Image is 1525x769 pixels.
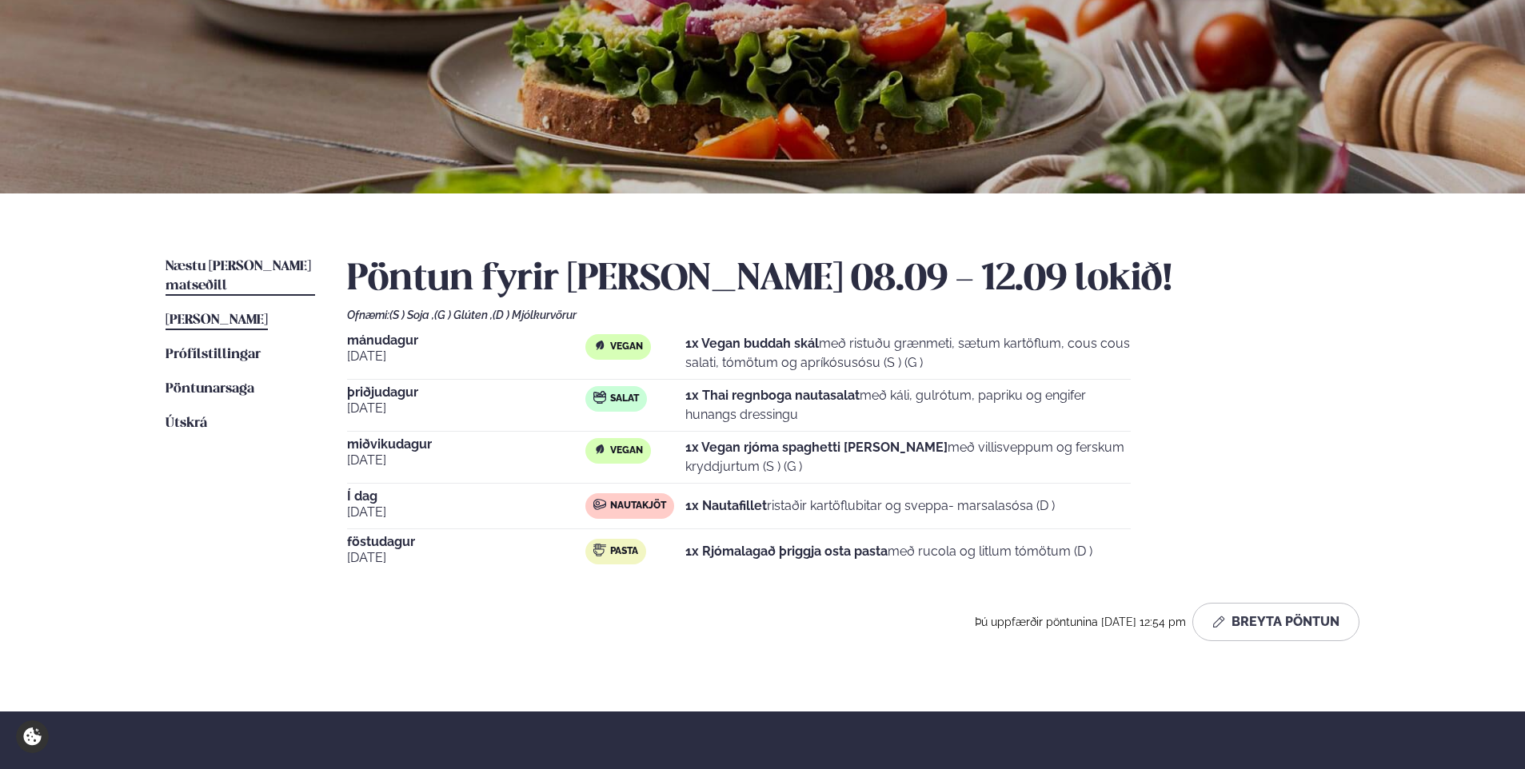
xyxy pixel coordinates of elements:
a: Pöntunarsaga [166,380,254,399]
span: Nautakjöt [610,500,666,512]
span: (S ) Soja , [389,309,434,321]
span: Salat [610,392,639,405]
span: föstudagur [347,536,585,548]
span: (D ) Mjólkurvörur [493,309,577,321]
span: mánudagur [347,334,585,347]
span: Útskrá [166,416,207,430]
span: (G ) Glúten , [434,309,493,321]
img: Vegan.svg [593,443,606,456]
span: Vegan [610,341,643,353]
a: Prófílstillingar [166,345,261,365]
span: Pasta [610,545,638,558]
a: Næstu [PERSON_NAME] matseðill [166,257,315,296]
img: Vegan.svg [593,339,606,352]
span: Í dag [347,490,585,503]
a: Útskrá [166,414,207,433]
a: Cookie settings [16,720,49,753]
p: ristaðir kartöflubitar og sveppa- marsalasósa (D ) [685,496,1055,516]
strong: 1x Nautafillet [685,498,767,513]
span: [DATE] [347,399,585,418]
strong: 1x Thai regnboga nautasalat [685,388,860,403]
span: Þú uppfærðir pöntunina [DATE] 12:54 pm [975,616,1186,628]
a: [PERSON_NAME] [166,311,268,330]
img: beef.svg [593,498,606,511]
span: [DATE] [347,548,585,568]
span: Pöntunarsaga [166,382,254,396]
p: með villisveppum og ferskum kryddjurtum (S ) (G ) [685,438,1131,476]
p: með káli, gulrótum, papriku og engifer hunangs dressingu [685,386,1131,424]
strong: 1x Vegan rjóma spaghetti [PERSON_NAME] [685,440,948,455]
img: salad.svg [593,391,606,404]
span: [PERSON_NAME] [166,313,268,327]
span: [DATE] [347,503,585,522]
strong: 1x Rjómalagað þriggja osta pasta [685,544,888,559]
span: Prófílstillingar [166,348,261,361]
span: Vegan [610,444,643,457]
span: [DATE] [347,347,585,366]
img: pasta.svg [593,544,606,556]
p: með ristuðu grænmeti, sætum kartöflum, cous cous salati, tómötum og apríkósusósu (S ) (G ) [685,334,1131,373]
p: með rucola og litlum tómötum (D ) [685,542,1092,561]
span: miðvikudagur [347,438,585,451]
span: Næstu [PERSON_NAME] matseðill [166,260,311,293]
button: Breyta Pöntun [1192,603,1359,641]
span: [DATE] [347,451,585,470]
div: Ofnæmi: [347,309,1359,321]
strong: 1x Vegan buddah skál [685,336,819,351]
span: þriðjudagur [347,386,585,399]
h2: Pöntun fyrir [PERSON_NAME] 08.09 - 12.09 lokið! [347,257,1359,302]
